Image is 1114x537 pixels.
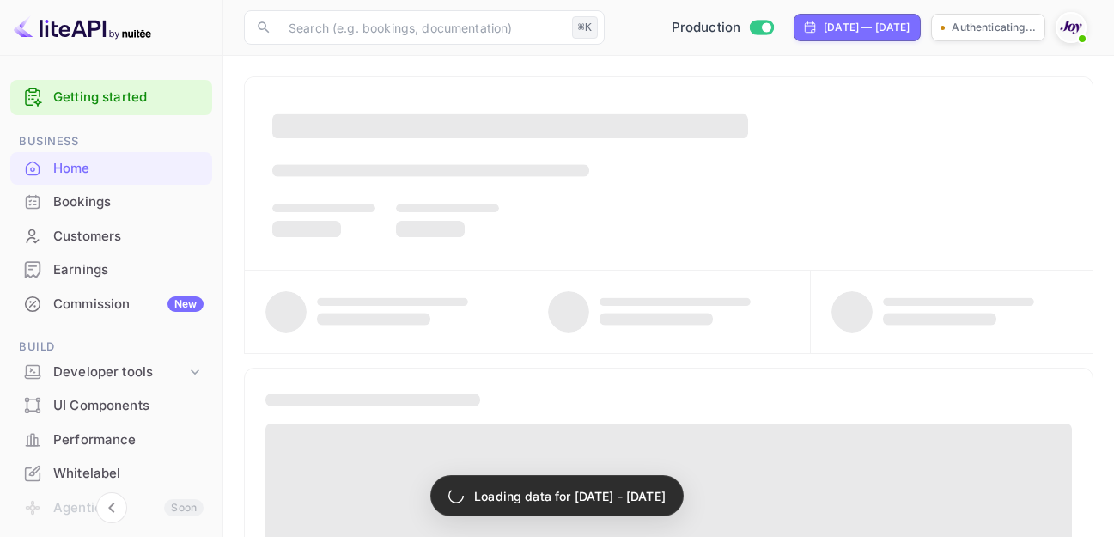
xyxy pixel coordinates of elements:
[10,424,212,455] a: Performance
[53,159,204,179] div: Home
[10,253,212,287] div: Earnings
[10,288,212,321] div: CommissionNew
[278,10,565,45] input: Search (e.g. bookings, documentation)
[53,363,186,382] div: Developer tools
[10,338,212,357] span: Build
[572,16,598,39] div: ⌘K
[10,220,212,253] div: Customers
[53,260,204,280] div: Earnings
[665,18,781,38] div: Switch to Sandbox mode
[474,487,666,505] p: Loading data for [DATE] - [DATE]
[10,424,212,457] div: Performance
[10,186,212,219] div: Bookings
[10,389,212,421] a: UI Components
[10,457,212,491] div: Whitelabel
[53,430,204,450] div: Performance
[53,192,204,212] div: Bookings
[10,220,212,252] a: Customers
[53,464,204,484] div: Whitelabel
[672,18,741,38] span: Production
[824,20,910,35] div: [DATE] — [DATE]
[10,357,212,387] div: Developer tools
[10,253,212,285] a: Earnings
[10,186,212,217] a: Bookings
[53,88,204,107] a: Getting started
[53,396,204,416] div: UI Components
[53,227,204,247] div: Customers
[10,389,212,423] div: UI Components
[10,288,212,320] a: CommissionNew
[952,20,1036,35] p: Authenticating...
[167,296,204,312] div: New
[10,80,212,115] div: Getting started
[10,152,212,184] a: Home
[53,295,204,314] div: Commission
[1057,14,1085,41] img: With Joy
[96,492,127,523] button: Collapse navigation
[10,457,212,489] a: Whitelabel
[10,132,212,151] span: Business
[10,152,212,186] div: Home
[14,14,151,41] img: LiteAPI logo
